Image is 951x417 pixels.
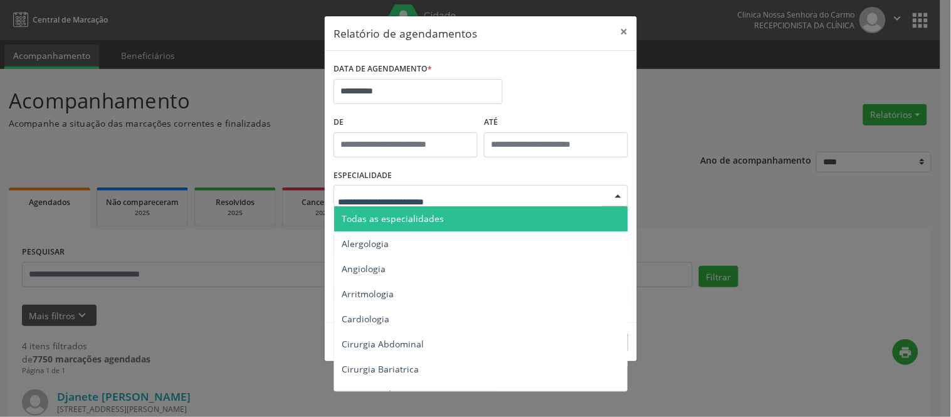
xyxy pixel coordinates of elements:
span: Cardiologia [342,313,389,325]
span: Cirurgia Cabeça e Pescoço [342,388,452,400]
label: DATA DE AGENDAMENTO [334,60,432,79]
h5: Relatório de agendamentos [334,25,477,41]
label: ATÉ [484,113,628,132]
label: ESPECIALIDADE [334,166,392,186]
span: Angiologia [342,263,386,275]
span: Cirurgia Abdominal [342,338,424,350]
span: Arritmologia [342,288,394,300]
label: De [334,113,478,132]
span: Alergologia [342,238,389,250]
span: Cirurgia Bariatrica [342,363,419,375]
span: Todas as especialidades [342,213,444,224]
button: Close [612,16,637,47]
